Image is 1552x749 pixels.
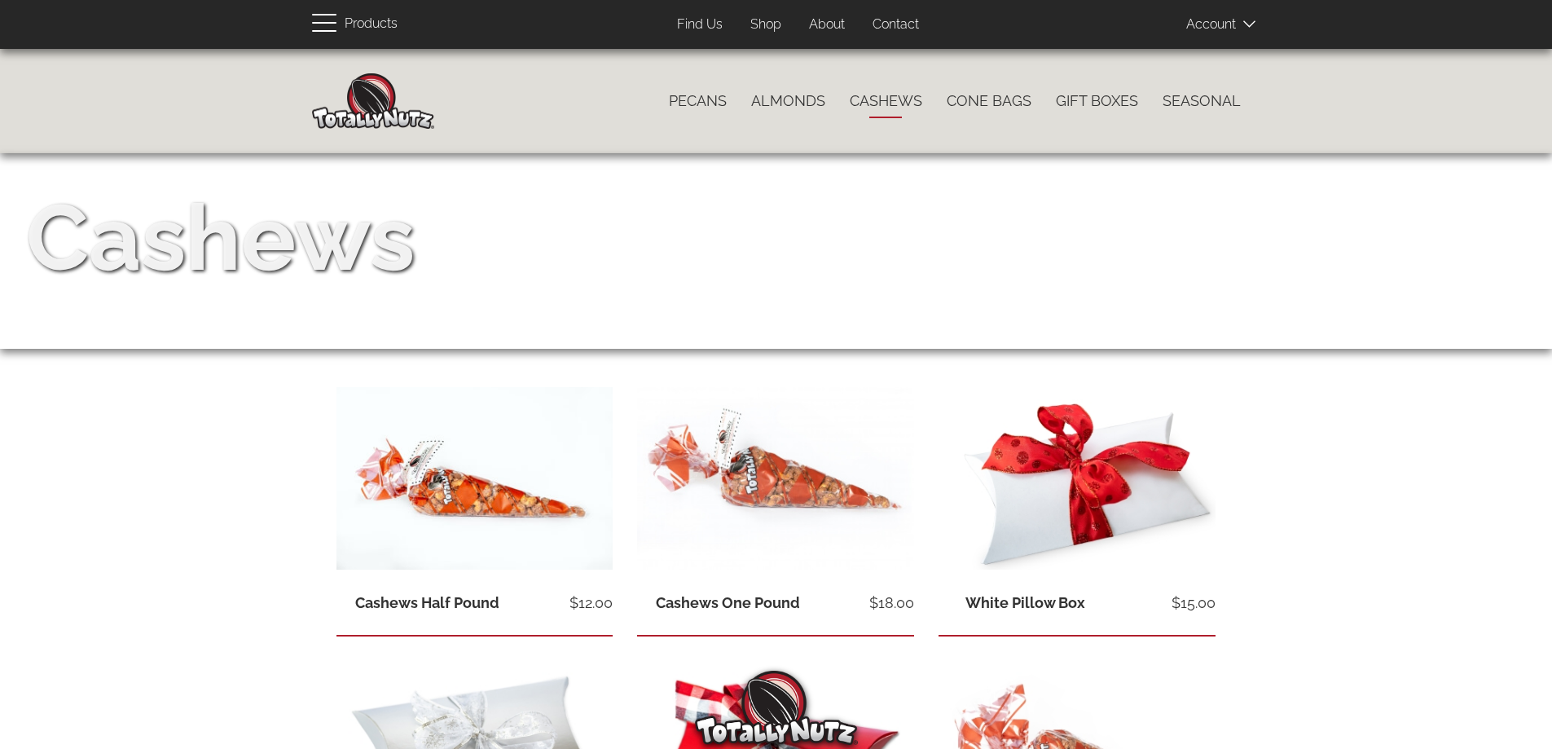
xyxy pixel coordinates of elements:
a: Almonds [739,84,838,118]
img: half pound of cinnamon roasted cashews [336,387,613,572]
img: white pillow box [939,387,1216,572]
img: 1 pound of freshly roasted cinnamon glazed cashews in a totally nutz poly bag [637,387,914,570]
a: Find Us [665,9,735,41]
a: Shop [738,9,794,41]
img: Home [312,73,434,129]
a: White Pillow Box [965,594,1085,611]
span: Products [345,12,398,36]
a: Gift Boxes [1044,84,1150,118]
a: Cashews [838,84,934,118]
a: Contact [860,9,931,41]
a: Cashews One Pound [656,594,800,611]
img: Totally Nutz Logo [695,671,858,745]
a: Cashews Half Pound [355,594,499,611]
a: Pecans [657,84,739,118]
a: About [797,9,857,41]
a: Cone Bags [934,84,1044,118]
div: Cashews [26,173,415,303]
a: Seasonal [1150,84,1253,118]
